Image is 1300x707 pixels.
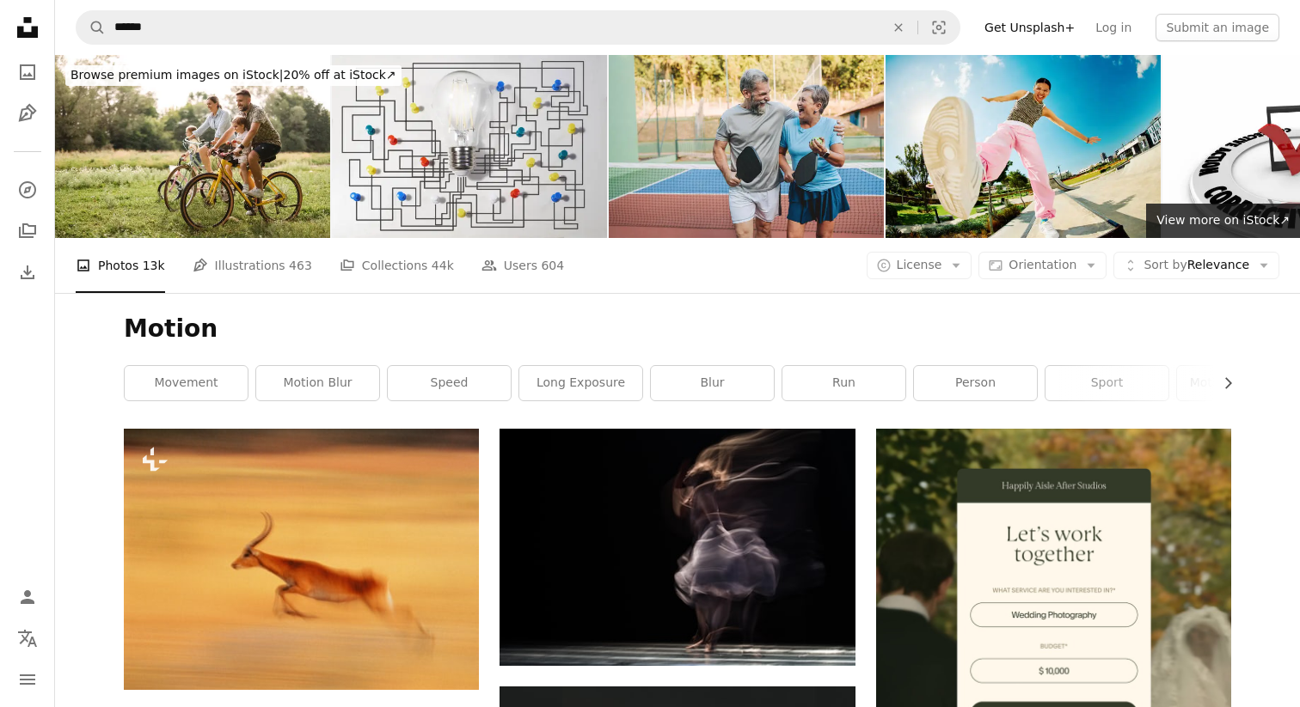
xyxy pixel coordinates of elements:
button: Menu [10,662,45,697]
span: License [897,258,942,271]
a: View more on iStock↗ [1146,204,1300,238]
button: Visual search [918,11,960,44]
a: motion graphics [1177,366,1300,400]
span: Relevance [1144,257,1249,274]
button: Search Unsplash [77,11,106,44]
span: Orientation [1009,258,1076,271]
button: Orientation [978,252,1107,279]
a: person [914,366,1037,400]
img: Senior couple playing pickleball [609,55,884,238]
a: dancing woman on concrete pavement [500,539,855,554]
a: motion blur [256,366,379,400]
a: Photos [10,55,45,89]
span: 20% off at iStock ↗ [71,68,396,82]
button: Clear [880,11,917,44]
a: Collections [10,214,45,248]
span: 463 [289,256,312,275]
button: Submit an image [1156,14,1279,41]
a: Browse premium images on iStock|20% off at iStock↗ [55,55,412,96]
span: View more on iStock ↗ [1156,213,1290,227]
span: Browse premium images on iStock | [71,68,283,82]
a: Download History [10,255,45,290]
h1: Motion [124,314,1231,344]
a: movement [125,366,248,400]
a: Log in [1085,14,1142,41]
button: License [867,252,972,279]
a: speed [388,366,511,400]
a: Log in / Sign up [10,580,45,614]
a: Illustrations [10,96,45,131]
button: Language [10,621,45,655]
a: Illustrations 463 [193,238,312,293]
a: long exposure [519,366,642,400]
button: Sort byRelevance [1113,252,1279,279]
a: Collections 44k [340,238,454,293]
a: Users 604 [481,238,564,293]
a: sport [1046,366,1168,400]
a: Get Unsplash+ [974,14,1085,41]
a: Explore [10,173,45,207]
a: run [782,366,905,400]
a: Red lechwe are a threatened species of mid-sized antelopes. They graze on grasses in flooded mead... [124,551,479,566]
img: dancing woman on concrete pavement [500,429,855,665]
span: Sort by [1144,258,1187,271]
img: Family riding bicycles in the forest [55,55,330,238]
a: blur [651,366,774,400]
button: scroll list to the right [1212,366,1231,400]
span: 44k [432,256,454,275]
img: Gen Z teenager poses full body towards camera, showing attitude [886,55,1161,238]
span: 604 [541,256,564,275]
form: Find visuals sitewide [76,10,960,45]
img: complex messy management, organization and innovation, chaotic decision tree, complicated busines... [332,55,607,238]
img: Red lechwe are a threatened species of mid-sized antelopes. They graze on grasses in flooded mead... [124,429,479,689]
